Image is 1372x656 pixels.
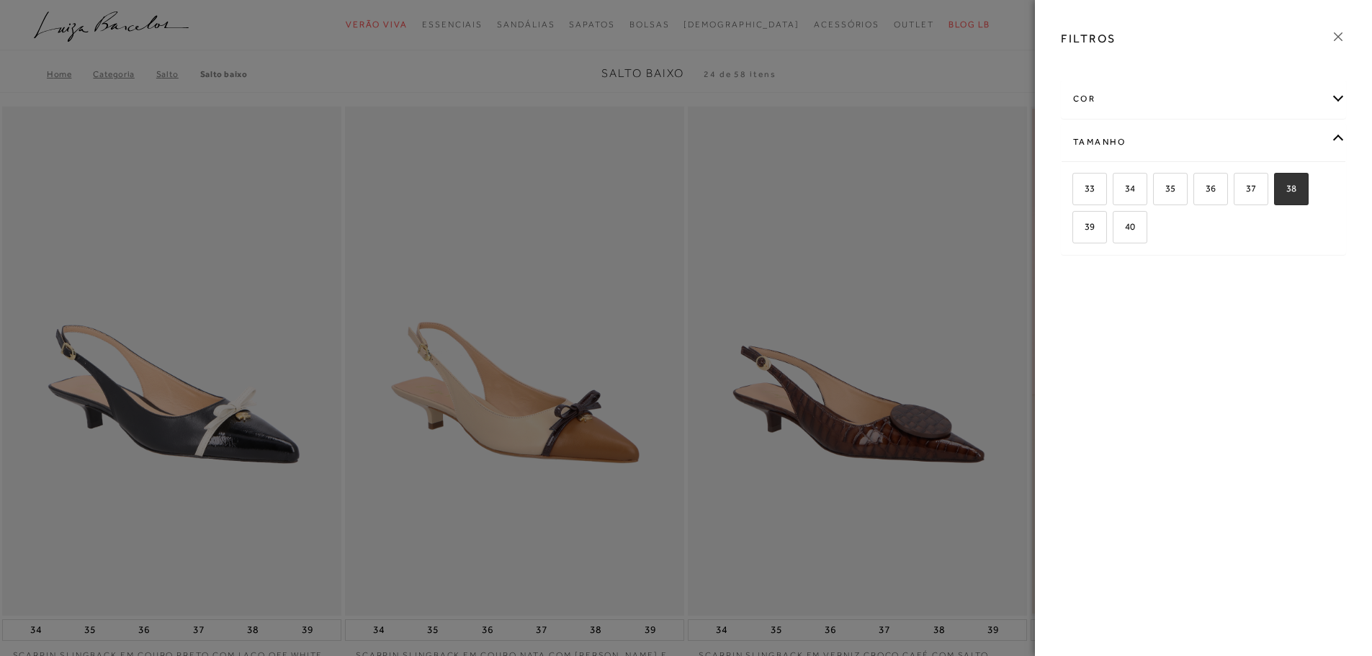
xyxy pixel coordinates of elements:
input: 40 [1111,222,1125,236]
input: 34 [1111,184,1125,198]
span: 38 [1275,183,1296,194]
span: 40 [1114,221,1135,232]
input: 36 [1191,184,1206,198]
input: 37 [1232,184,1246,198]
input: 38 [1272,184,1286,198]
div: Tamanho [1062,123,1345,161]
span: 33 [1074,183,1095,194]
span: 36 [1195,183,1216,194]
h3: FILTROS [1061,30,1116,47]
input: 39 [1070,222,1085,236]
div: cor [1062,80,1345,118]
span: 35 [1154,183,1175,194]
input: 33 [1070,184,1085,198]
span: 34 [1114,183,1135,194]
input: 35 [1151,184,1165,198]
span: 37 [1235,183,1256,194]
span: 39 [1074,221,1095,232]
